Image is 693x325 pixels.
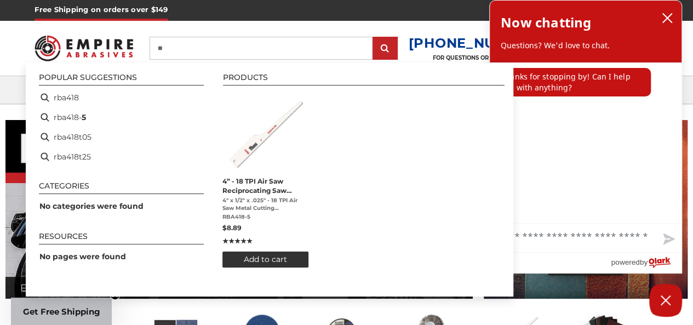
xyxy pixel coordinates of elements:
[222,252,308,267] button: Add to cart
[35,127,208,147] li: rba418t05
[35,147,208,167] li: rba418t25
[611,255,639,269] span: powered
[640,255,648,269] span: by
[222,176,308,195] span: 4” - 18 TPI Air Saw Reciprocating Saw Blades - 5 Pack
[408,35,543,51] a: [PHONE_NUMBER]
[39,73,204,85] li: Popular suggestions
[501,12,591,33] h2: Now chatting
[39,252,126,261] span: No pages were found
[658,10,676,26] button: close chatbox
[39,232,204,244] li: Resources
[5,120,473,299] img: Banner for an interview featuring Horsepower Inc who makes Harley performance upgrades featured o...
[495,68,651,96] p: Thanks for stopping by! Can I help you with anything?
[408,54,543,61] p: FOR QUESTIONS OR INQUIRIES
[222,224,242,232] span: $8.89
[39,201,144,211] span: No categories were found
[501,40,671,51] p: Questions? We'd love to chat.
[26,63,513,297] div: Instant Search Results
[222,236,253,246] span: ★★★★★
[374,38,396,60] input: Submit
[490,62,681,223] div: chat
[82,112,86,123] b: 5
[35,107,208,127] li: rba418-5
[654,227,681,252] button: Send message
[222,92,308,267] a: 4” - 18 TPI Air Saw Reciprocating Saw Blades - 5 Pack
[39,182,204,194] li: Categories
[11,298,112,325] div: Get Free ShippingClose teaser
[35,29,133,67] img: Empire Abrasives
[222,197,308,212] span: 4" x 1/2" x .025" - 18 TPI Air Saw Metal Cutting Reciprocating Saw Blades (5 Pack) The [PERSON_NA...
[35,88,208,107] li: rba418
[649,284,682,317] button: Close Chatbox
[223,73,505,85] li: Products
[226,92,305,172] img: 4" reciprocating pneumatic Air saw blade by Morse 18 TPI
[23,306,100,317] span: Get Free Shipping
[611,253,681,273] a: Powered by Olark
[222,213,308,221] span: RBA418-5
[218,88,313,272] li: 4” - 18 TPI Air Saw Reciprocating Saw Blades - 5 Pack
